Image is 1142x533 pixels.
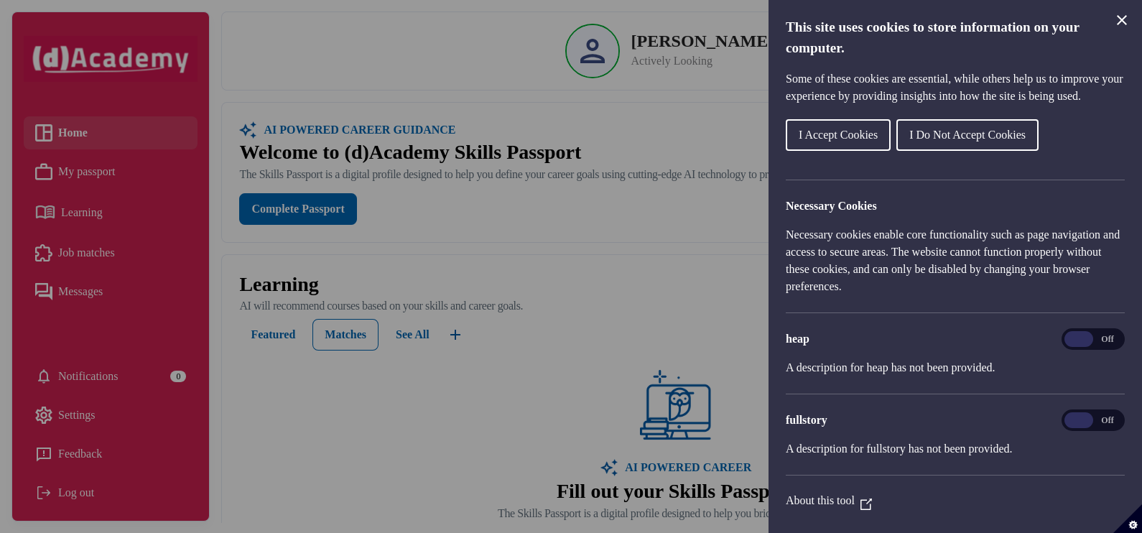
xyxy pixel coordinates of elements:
[799,129,878,141] span: I Accept Cookies
[786,70,1125,105] p: Some of these cookies are essential, while others help us to improve your experience by providing...
[1113,11,1131,29] button: Close Cookie Control
[786,412,1125,429] h3: fullstory
[786,198,1125,215] h2: Necessary Cookies
[1113,504,1142,533] button: Set cookie preferences
[1064,412,1093,428] span: On
[1064,331,1093,347] span: On
[1093,412,1122,428] span: Off
[786,494,872,506] a: About this tool
[786,330,1125,348] h3: heap
[786,226,1125,295] p: Necessary cookies enable core functionality such as page navigation and access to secure areas. T...
[896,119,1039,151] button: I Do Not Accept Cookies
[909,129,1026,141] span: I Do Not Accept Cookies
[786,440,1125,458] p: A description for fullstory has not been provided.
[786,119,891,151] button: I Accept Cookies
[1093,331,1122,347] span: Off
[786,359,1125,376] p: A description for heap has not been provided.
[786,17,1125,59] h1: This site uses cookies to store information on your computer.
